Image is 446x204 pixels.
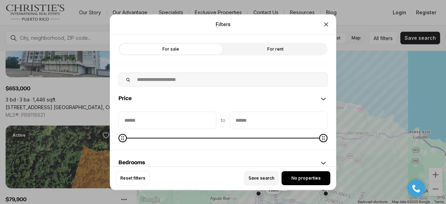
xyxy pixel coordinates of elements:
[244,171,279,186] button: Save search
[118,95,132,101] span: Price
[221,117,225,123] span: to
[120,175,145,181] span: Reset filters
[118,43,223,55] label: For sale
[248,175,274,181] span: Save search
[118,159,145,165] span: Bedrooms
[291,175,321,181] span: No properties
[319,17,333,31] button: Close
[230,112,327,128] input: priceMax
[118,134,127,142] span: Minimum
[282,171,330,185] button: No properties
[223,43,328,55] label: For rent
[110,150,336,175] div: Bedrooms
[319,134,328,142] span: Maximum
[110,111,336,150] div: Price
[119,112,216,128] input: priceMin
[110,86,336,111] div: Price
[116,171,150,186] button: Reset filters
[216,21,231,27] p: Filters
